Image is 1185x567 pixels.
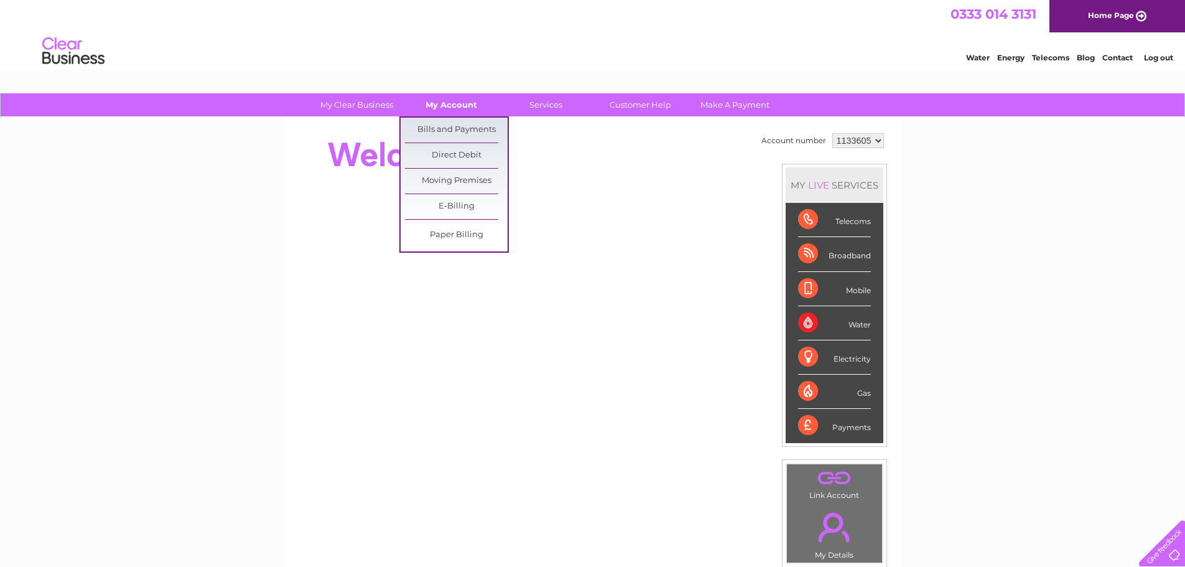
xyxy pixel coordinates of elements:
[405,169,508,194] a: Moving Premises
[790,467,879,489] a: .
[400,93,503,116] a: My Account
[1077,53,1095,62] a: Blog
[798,237,871,271] div: Broadband
[786,167,883,203] div: MY SERVICES
[997,53,1025,62] a: Energy
[405,194,508,219] a: E-Billing
[798,375,871,409] div: Gas
[42,32,105,70] img: logo.png
[299,7,887,60] div: Clear Business is a trading name of Verastar Limited (registered in [GEOGRAPHIC_DATA] No. 3667643...
[966,53,990,62] a: Water
[806,179,832,191] div: LIVE
[405,143,508,168] a: Direct Debit
[798,409,871,443] div: Payments
[798,272,871,306] div: Mobile
[405,118,508,143] a: Bills and Payments
[1032,53,1069,62] a: Telecoms
[786,502,883,563] td: My Details
[798,340,871,375] div: Electricity
[305,93,408,116] a: My Clear Business
[758,130,829,151] td: Account number
[589,93,692,116] a: Customer Help
[798,203,871,237] div: Telecoms
[950,6,1036,22] a: 0333 014 3131
[684,93,786,116] a: Make A Payment
[1144,53,1173,62] a: Log out
[1102,53,1133,62] a: Contact
[798,306,871,340] div: Water
[790,505,879,549] a: .
[495,93,597,116] a: Services
[786,464,883,503] td: Link Account
[405,223,508,248] a: Paper Billing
